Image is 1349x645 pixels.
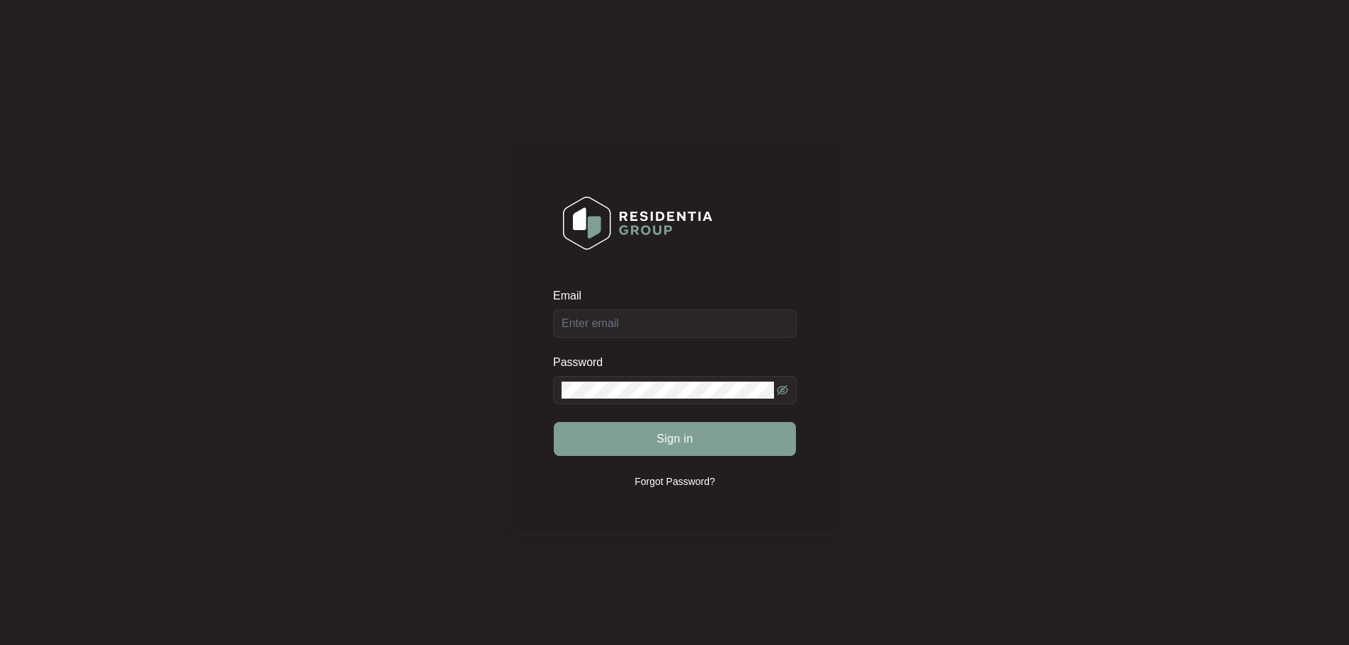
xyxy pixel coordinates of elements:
[554,422,796,456] button: Sign in
[553,289,591,303] label: Email
[553,355,613,370] label: Password
[656,430,693,447] span: Sign in
[553,309,797,338] input: Email
[554,187,722,259] img: Login Logo
[777,384,788,396] span: eye-invisible
[562,382,774,399] input: Password
[634,474,715,489] p: Forgot Password?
